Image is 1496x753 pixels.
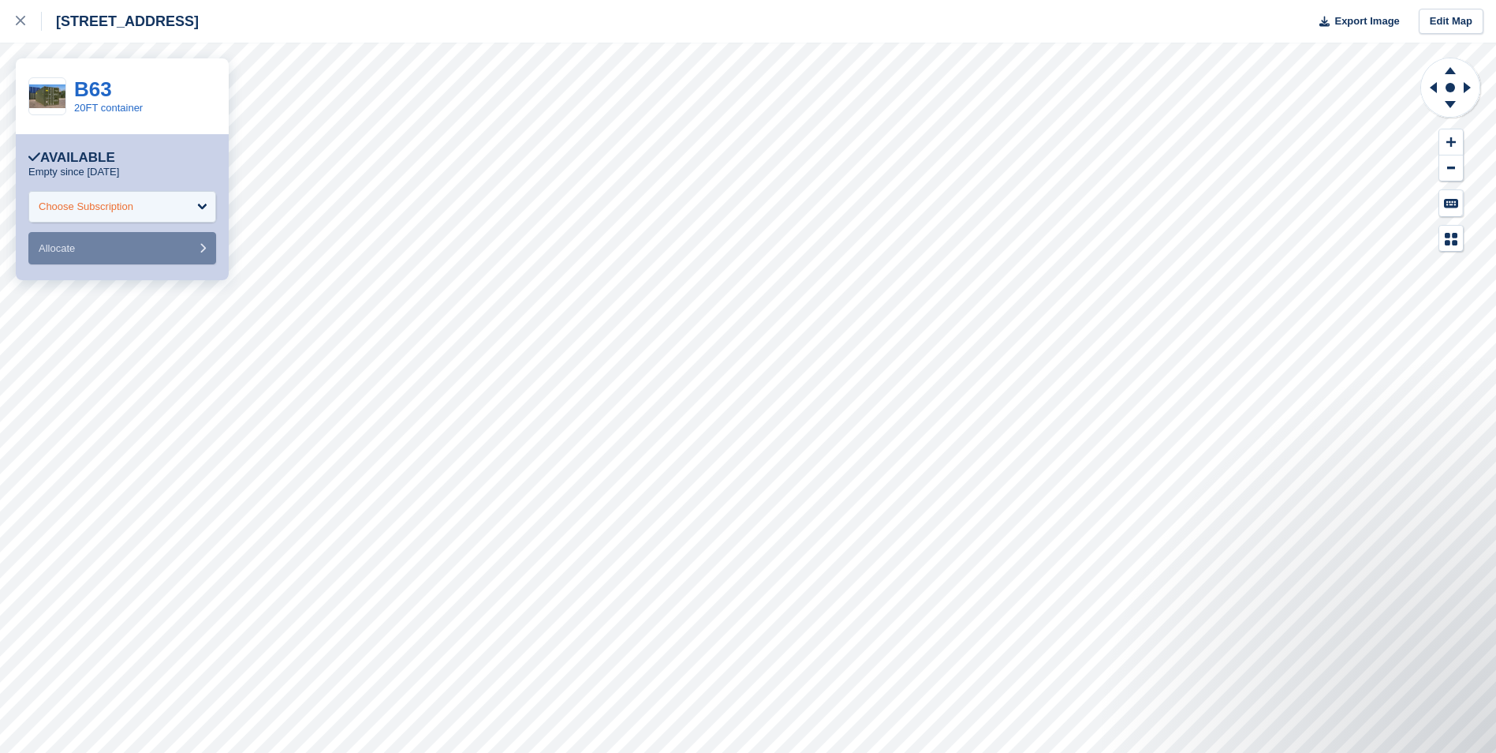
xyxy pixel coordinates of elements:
[1334,13,1399,29] span: Export Image
[74,77,112,101] a: B63
[1439,190,1463,216] button: Keyboard Shortcuts
[39,199,133,215] div: Choose Subscription
[28,232,216,264] button: Allocate
[1439,226,1463,252] button: Map Legend
[1310,9,1400,35] button: Export Image
[42,12,199,31] div: [STREET_ADDRESS]
[28,166,119,178] p: Empty since [DATE]
[39,242,75,254] span: Allocate
[74,102,143,114] a: 20FT container
[28,150,115,166] div: Available
[1439,155,1463,182] button: Zoom Out
[1439,129,1463,155] button: Zoom In
[29,84,65,109] img: 20ft%20container.jpg
[1419,9,1483,35] a: Edit Map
